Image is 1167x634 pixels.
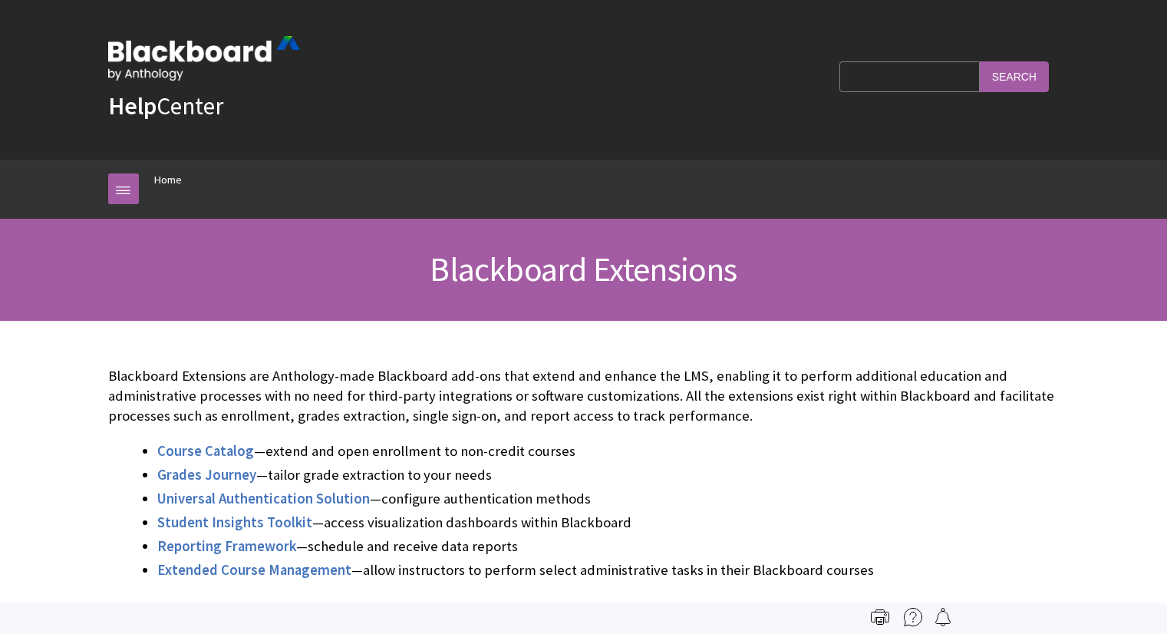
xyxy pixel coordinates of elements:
[157,466,256,484] a: Grades Journey
[157,561,351,580] a: Extended Course Management
[157,536,1060,557] li: —schedule and receive data reports
[157,464,1060,486] li: —tailor grade extraction to your needs
[980,61,1049,91] input: Search
[108,91,157,121] strong: Help
[904,608,922,626] img: More help
[157,442,254,461] a: Course Catalog
[934,608,952,626] img: Follow this page
[157,513,312,531] span: Student Insights Toolkit
[108,366,1060,427] p: Blackboard Extensions are Anthology-made Blackboard add-ons that extend and enhance the LMS, enab...
[157,488,1060,510] li: —configure authentication methods
[157,512,1060,533] li: —access visualization dashboards within Blackboard
[157,490,370,507] span: Universal Authentication Solution
[157,441,1060,462] li: —extend and open enrollment to non-credit courses
[108,91,223,121] a: HelpCenter
[154,170,182,190] a: Home
[157,560,1060,581] li: —allow instructors to perform select administrative tasks in their Blackboard courses
[157,513,312,532] a: Student Insights Toolkit
[871,608,889,626] img: Print
[157,537,296,556] a: Reporting Framework
[157,490,370,508] a: Universal Authentication Solution
[108,36,300,81] img: Blackboard by Anthology
[430,248,737,290] span: Blackboard Extensions
[157,537,296,555] span: Reporting Framework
